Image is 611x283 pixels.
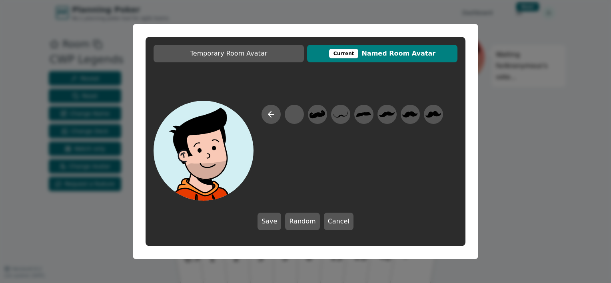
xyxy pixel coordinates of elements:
button: CurrentNamed Room Avatar [307,45,457,62]
span: Temporary Room Avatar [158,49,300,58]
span: Named Room Avatar [311,49,453,58]
div: This avatar will be displayed in dedicated rooms [329,49,359,58]
button: Random [285,213,319,230]
button: Temporary Room Avatar [154,45,304,62]
button: Cancel [324,213,353,230]
button: Save [258,213,281,230]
